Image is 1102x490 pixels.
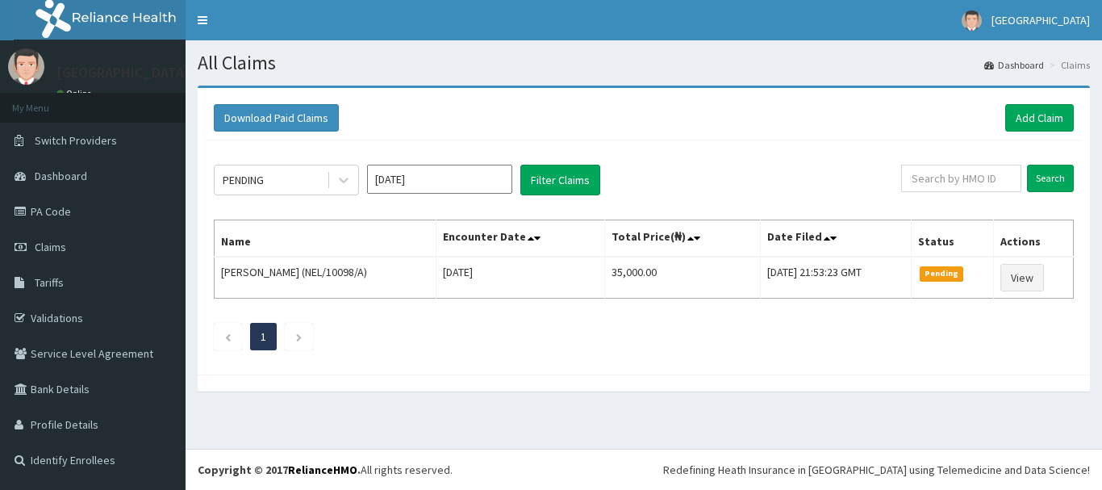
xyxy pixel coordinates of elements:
[288,463,357,477] a: RelianceHMO
[920,266,964,281] span: Pending
[35,169,87,183] span: Dashboard
[901,165,1021,192] input: Search by HMO ID
[663,462,1090,478] div: Redefining Heath Insurance in [GEOGRAPHIC_DATA] using Telemedicine and Data Science!
[1046,58,1090,72] li: Claims
[198,52,1090,73] h1: All Claims
[991,13,1090,27] span: [GEOGRAPHIC_DATA]
[186,449,1102,490] footer: All rights reserved.
[994,220,1074,258] th: Actions
[56,65,190,80] p: [GEOGRAPHIC_DATA]
[761,220,911,258] th: Date Filed
[436,220,605,258] th: Encounter Date
[984,58,1044,72] a: Dashboard
[35,240,66,254] span: Claims
[215,257,436,299] td: [PERSON_NAME] (NEL/10098/A)
[295,329,303,344] a: Next page
[35,275,64,290] span: Tariffs
[224,329,232,344] a: Previous page
[261,329,266,344] a: Page 1 is your current page
[962,10,982,31] img: User Image
[761,257,911,299] td: [DATE] 21:53:23 GMT
[215,220,436,258] th: Name
[214,104,339,132] button: Download Paid Claims
[520,165,600,195] button: Filter Claims
[367,165,512,194] input: Select Month and Year
[1005,104,1074,132] a: Add Claim
[911,220,993,258] th: Status
[436,257,605,299] td: [DATE]
[605,257,761,299] td: 35,000.00
[605,220,761,258] th: Total Price(₦)
[1000,264,1044,291] a: View
[223,172,264,188] div: PENDING
[35,133,117,148] span: Switch Providers
[198,463,361,477] strong: Copyright © 2017 .
[8,48,44,85] img: User Image
[56,88,95,99] a: Online
[1027,165,1074,192] input: Search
